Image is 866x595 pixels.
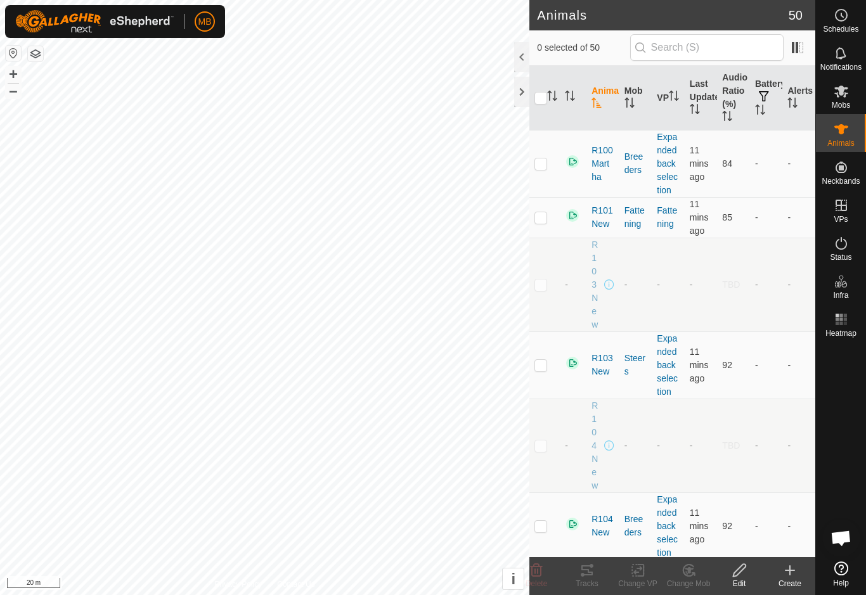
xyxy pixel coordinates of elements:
span: 0 selected of 50 [537,41,630,54]
a: Expanded back selection [657,132,678,195]
span: Mobs [832,101,850,109]
button: + [6,67,21,82]
td: - [750,238,783,331]
app-display-virtual-paddock-transition: - [657,440,660,451]
th: Mob [619,66,652,131]
h2: Animals [537,8,789,23]
p-sorticon: Activate to sort [787,99,798,110]
td: - [782,130,815,197]
td: - [782,238,815,331]
span: Animals [827,139,855,147]
span: Schedules [823,25,858,33]
p-sorticon: Activate to sort [755,106,765,117]
span: 50 [789,6,803,25]
img: returning on [565,516,580,532]
td: - [782,197,815,238]
span: MB [198,15,212,29]
span: Neckbands [822,177,860,185]
span: 85 [722,212,732,222]
span: Delete [526,579,548,588]
span: 92 [722,360,732,370]
th: VP [652,66,685,131]
span: TBD [722,440,740,451]
input: Search (S) [630,34,784,61]
img: returning on [565,154,580,169]
td: - [750,197,783,238]
th: Animal [586,66,619,131]
span: 9 Oct 2025 at 6:03 am [690,199,709,236]
div: Change Mob [663,578,714,589]
span: Infra [833,291,848,299]
a: Expanded back selection [657,333,678,397]
span: VPs [834,215,848,223]
span: Heatmap [825,329,856,337]
a: Contact Us [277,579,314,590]
td: - [782,331,815,399]
img: returning on [565,208,580,223]
span: - [565,440,568,451]
span: - [690,440,693,451]
span: - [565,279,568,290]
p-sorticon: Activate to sort [624,99,635,110]
span: R104New [591,399,602,492]
app-display-virtual-paddock-transition: - [657,279,660,290]
td: - [750,130,783,197]
a: Help [816,556,866,592]
div: Open chat [822,519,860,557]
span: Notifications [820,63,862,71]
th: Audio Ratio (%) [717,66,750,131]
span: R103New [591,352,614,378]
p-sorticon: Activate to sort [591,99,602,110]
td: - [750,331,783,399]
p-sorticon: Activate to sort [722,113,732,123]
span: 84 [722,158,732,169]
img: Gallagher Logo [15,10,174,33]
div: Tracks [562,578,612,589]
button: Reset Map [6,46,21,61]
p-sorticon: Activate to sort [690,106,700,116]
p-sorticon: Activate to sort [547,93,557,103]
a: Fattening [657,205,677,229]
th: Last Updated [685,66,718,131]
th: Alerts [782,66,815,131]
div: - [624,439,647,452]
span: 9 Oct 2025 at 6:03 am [690,145,709,182]
div: Fattening [624,204,647,231]
p-sorticon: Activate to sort [669,93,679,103]
div: Steers [624,352,647,378]
span: i [511,570,515,587]
span: 92 [722,521,732,531]
button: i [503,568,524,589]
button: – [6,83,21,98]
div: Breeders [624,513,647,539]
div: Edit [714,578,765,589]
th: Battery [750,66,783,131]
button: Map Layers [28,46,43,61]
td: - [782,399,815,492]
span: 9 Oct 2025 at 6:03 am [690,347,709,383]
td: - [750,492,783,560]
p-sorticon: Activate to sort [565,93,575,103]
a: Privacy Policy [215,579,262,590]
a: Expanded back selection [657,494,678,558]
span: R100Martha [591,144,614,184]
span: Status [830,253,851,261]
div: Change VP [612,578,663,589]
span: R103New [591,238,602,331]
span: - [690,279,693,290]
span: TBD [722,279,740,290]
div: Create [765,578,815,589]
img: returning on [565,355,580,371]
td: - [782,492,815,560]
span: R101New [591,204,614,231]
span: R104New [591,513,614,539]
td: - [750,399,783,492]
span: Help [833,579,849,587]
span: 9 Oct 2025 at 6:03 am [690,508,709,544]
div: - [624,278,647,291]
div: Breeders [624,150,647,177]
